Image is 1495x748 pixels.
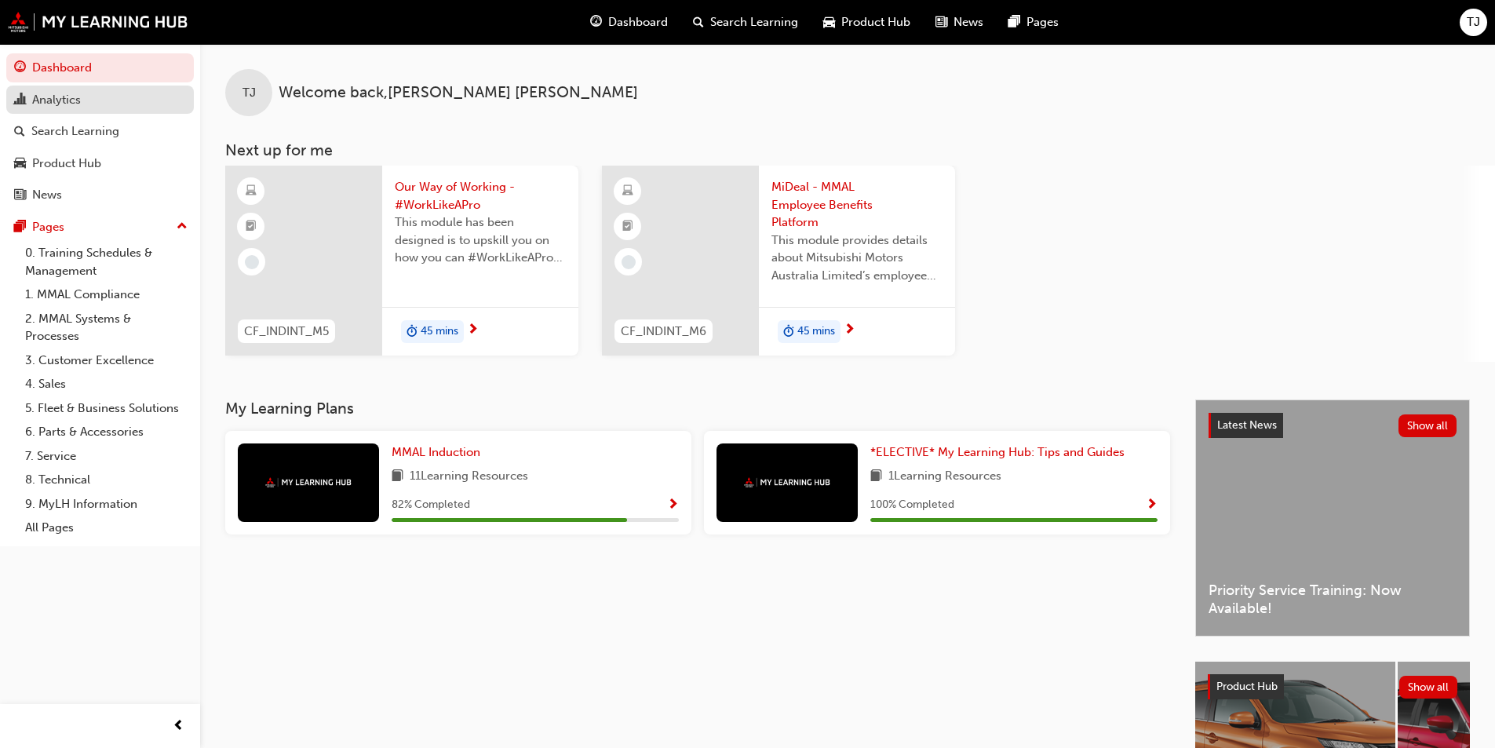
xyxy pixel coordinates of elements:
[1217,418,1277,432] span: Latest News
[407,322,418,342] span: duration-icon
[823,13,835,32] span: car-icon
[811,6,923,38] a: car-iconProduct Hub
[225,400,1170,418] h3: My Learning Plans
[6,53,194,82] a: Dashboard
[265,477,352,487] img: mmal
[19,468,194,492] a: 8. Technical
[392,443,487,462] a: MMAL Induction
[177,217,188,237] span: up-icon
[19,396,194,421] a: 5. Fleet & Business Solutions
[395,178,566,213] span: Our Way of Working - #WorkLikeAPro
[392,445,480,459] span: MMAL Induction
[8,12,188,32] img: mmal
[467,323,479,338] span: next-icon
[19,241,194,283] a: 0. Training Schedules & Management
[410,467,528,487] span: 11 Learning Resources
[421,323,458,341] span: 45 mins
[590,13,602,32] span: guage-icon
[1460,9,1487,36] button: TJ
[19,307,194,348] a: 2. MMAL Systems & Processes
[242,84,256,102] span: TJ
[245,255,259,269] span: learningRecordVerb_NONE-icon
[244,323,329,341] span: CF_INDINT_M5
[19,372,194,396] a: 4. Sales
[870,467,882,487] span: book-icon
[888,467,1001,487] span: 1 Learning Resources
[14,221,26,235] span: pages-icon
[1026,13,1059,31] span: Pages
[1208,674,1457,699] a: Product HubShow all
[19,348,194,373] a: 3. Customer Excellence
[1195,400,1470,637] a: Latest NewsShow allPriority Service Training: Now Available!
[19,516,194,540] a: All Pages
[392,467,403,487] span: book-icon
[710,13,798,31] span: Search Learning
[1146,495,1158,515] button: Show Progress
[1398,414,1457,437] button: Show all
[225,166,578,356] a: CF_INDINT_M5Our Way of Working - #WorkLikeAProThis module has been designed is to upskill you on ...
[621,323,706,341] span: CF_INDINT_M6
[1216,680,1278,693] span: Product Hub
[1209,582,1457,617] span: Priority Service Training: Now Available!
[923,6,996,38] a: news-iconNews
[14,125,25,139] span: search-icon
[19,283,194,307] a: 1. MMAL Compliance
[200,141,1495,159] h3: Next up for me
[6,213,194,242] button: Pages
[14,93,26,108] span: chart-icon
[870,496,954,514] span: 100 % Completed
[6,86,194,115] a: Analytics
[797,323,835,341] span: 45 mins
[693,13,704,32] span: search-icon
[246,217,257,237] span: booktick-icon
[32,155,101,173] div: Product Hub
[246,181,257,202] span: learningResourceType_ELEARNING-icon
[954,13,983,31] span: News
[32,218,64,236] div: Pages
[622,255,636,269] span: learningRecordVerb_NONE-icon
[14,188,26,203] span: news-icon
[1467,13,1480,31] span: TJ
[783,322,794,342] span: duration-icon
[19,492,194,516] a: 9. MyLH Information
[841,13,910,31] span: Product Hub
[6,181,194,210] a: News
[6,149,194,178] a: Product Hub
[578,6,680,38] a: guage-iconDashboard
[771,232,943,285] span: This module provides details about Mitsubishi Motors Australia Limited’s employee benefits platfo...
[19,444,194,469] a: 7. Service
[870,445,1125,459] span: *ELECTIVE* My Learning Hub: Tips and Guides
[6,50,194,213] button: DashboardAnalyticsSearch LearningProduct HubNews
[680,6,811,38] a: search-iconSearch Learning
[771,178,943,232] span: MiDeal - MMAL Employee Benefits Platform
[173,717,184,736] span: prev-icon
[279,84,638,102] span: Welcome back , [PERSON_NAME] [PERSON_NAME]
[744,477,830,487] img: mmal
[667,498,679,513] span: Show Progress
[32,186,62,204] div: News
[1146,498,1158,513] span: Show Progress
[935,13,947,32] span: news-icon
[622,217,633,237] span: booktick-icon
[667,495,679,515] button: Show Progress
[31,122,119,140] div: Search Learning
[19,420,194,444] a: 6. Parts & Accessories
[6,117,194,146] a: Search Learning
[14,157,26,171] span: car-icon
[14,61,26,75] span: guage-icon
[392,496,470,514] span: 82 % Completed
[844,323,855,338] span: next-icon
[395,213,566,267] span: This module has been designed is to upskill you on how you can #WorkLikeAPro at Mitsubishi Motors...
[608,13,668,31] span: Dashboard
[622,181,633,202] span: learningResourceType_ELEARNING-icon
[602,166,955,356] a: CF_INDINT_M6MiDeal - MMAL Employee Benefits PlatformThis module provides details about Mitsubishi...
[1008,13,1020,32] span: pages-icon
[1209,413,1457,438] a: Latest NewsShow all
[870,443,1131,462] a: *ELECTIVE* My Learning Hub: Tips and Guides
[996,6,1071,38] a: pages-iconPages
[1399,676,1458,699] button: Show all
[32,91,81,109] div: Analytics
